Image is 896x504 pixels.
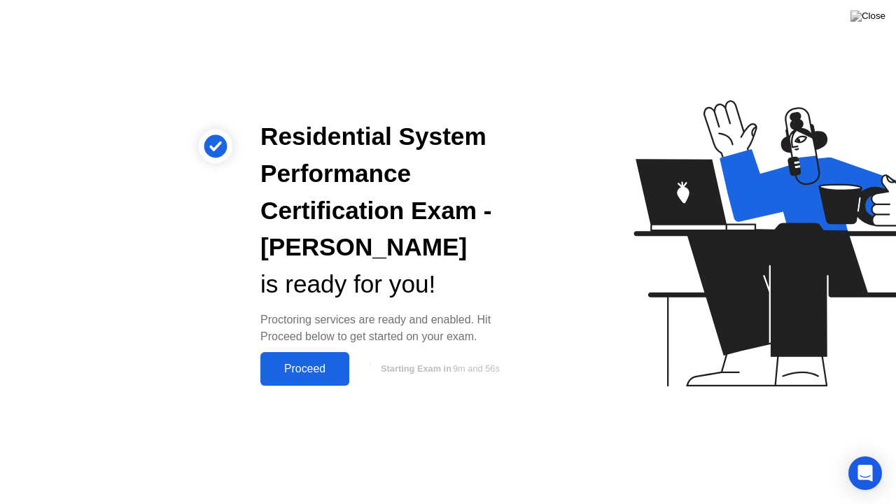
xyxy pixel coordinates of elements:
div: Residential System Performance Certification Exam - [PERSON_NAME] [260,118,521,266]
button: Starting Exam in9m and 56s [356,356,521,382]
button: Proceed [260,352,349,386]
div: Proctoring services are ready and enabled. Hit Proceed below to get started on your exam. [260,311,521,345]
div: is ready for you! [260,266,521,303]
div: Open Intercom Messenger [848,456,882,490]
span: 9m and 56s [453,363,500,374]
div: Proceed [265,363,345,375]
img: Close [850,10,885,22]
